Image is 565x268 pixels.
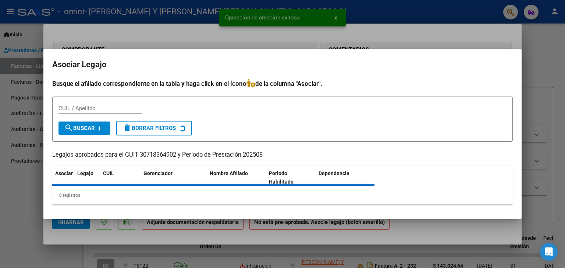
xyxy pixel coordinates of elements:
[141,166,207,190] datatable-header-cell: Gerenciador
[64,123,73,132] mat-icon: search
[116,121,192,135] button: Borrar Filtros
[52,151,513,160] p: Legajos aprobados para el CUIT 30718364902 y Período de Prestación 202508
[77,170,93,176] span: Legajo
[52,186,513,204] div: 0 registros
[316,166,375,190] datatable-header-cell: Dependencia
[103,170,114,176] span: CUIL
[52,58,513,72] h2: Asociar Legajo
[207,166,266,190] datatable-header-cell: Nombre Afiliado
[52,166,74,190] datatable-header-cell: Asociar
[143,170,173,176] span: Gerenciador
[52,79,513,88] h4: Busque el afiliado correspondiente en la tabla y haga click en el ícono de la columna "Asociar".
[266,166,316,190] datatable-header-cell: Periodo Habilitado
[64,125,95,131] span: Buscar
[123,123,132,132] mat-icon: delete
[123,125,176,131] span: Borrar Filtros
[269,170,294,185] span: Periodo Habilitado
[55,170,73,176] span: Asociar
[58,122,110,135] button: Buscar
[210,170,248,176] span: Nombre Afiliado
[74,166,100,190] datatable-header-cell: Legajo
[540,243,558,261] div: Open Intercom Messenger
[319,170,349,176] span: Dependencia
[100,166,141,190] datatable-header-cell: CUIL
